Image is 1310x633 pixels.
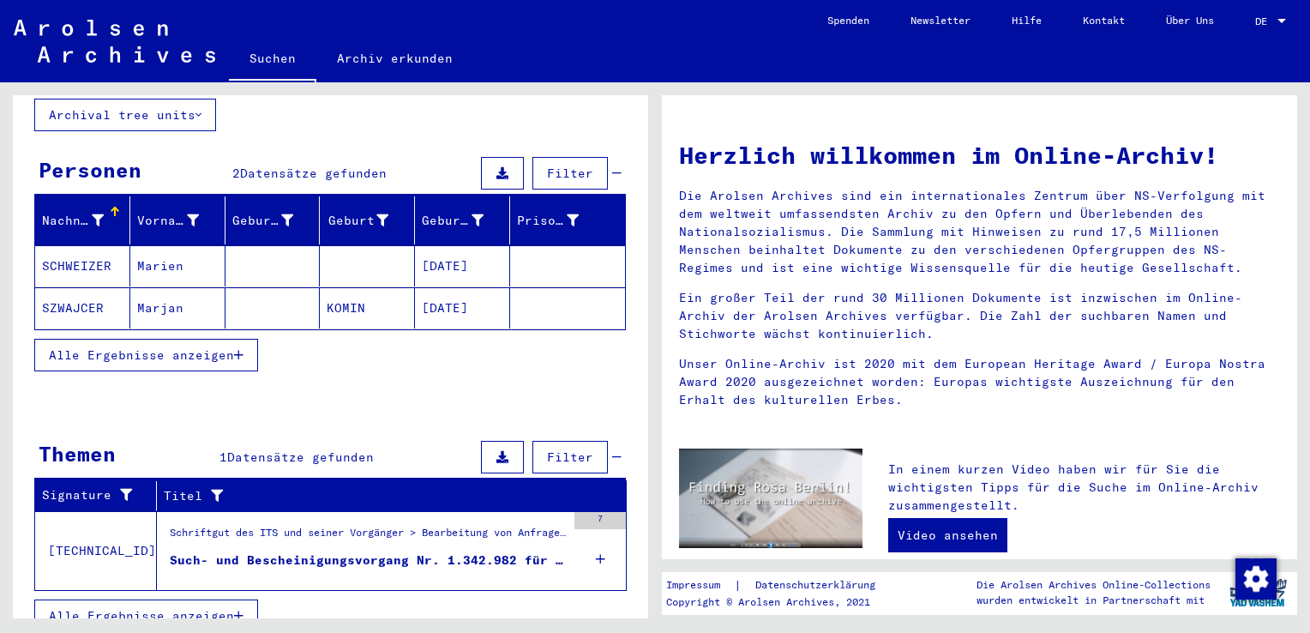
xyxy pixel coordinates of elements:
div: | [666,576,896,594]
span: Datensätze gefunden [227,449,374,465]
h1: Herzlich willkommen im Online-Archiv! [679,137,1280,173]
div: Geburtsname [232,212,294,230]
mat-header-cell: Geburt‏ [320,196,415,244]
p: In einem kurzen Video haben wir für Sie die wichtigsten Tipps für die Suche im Online-Archiv zusa... [888,461,1280,515]
button: Filter [532,441,608,473]
span: Datensätze gefunden [240,166,387,181]
span: Alle Ergebnisse anzeigen [49,347,234,363]
a: Datenschutzerklärung [742,576,896,594]
span: 2 [232,166,240,181]
mat-cell: SCHWEIZER [35,245,130,286]
p: wurden entwickelt in Partnerschaft mit [976,593,1211,608]
p: Unser Online-Archiv ist 2020 mit dem European Heritage Award / Europa Nostra Award 2020 ausgezeic... [679,355,1280,409]
div: Such- und Bescheinigungsvorgang Nr. 1.342.982 für [PERSON_NAME] geboren [DEMOGRAPHIC_DATA] [170,552,566,570]
mat-cell: [DATE] [415,287,510,329]
span: 1 [219,449,227,465]
span: Filter [547,166,593,181]
img: Arolsen_neg.svg [14,20,215,63]
div: Prisoner # [517,207,604,234]
div: Signature [42,482,156,509]
div: 7 [574,512,626,529]
mat-header-cell: Prisoner # [510,196,625,244]
button: Filter [532,157,608,190]
div: Signature [42,486,135,504]
img: video.jpg [679,449,862,548]
img: Zustimmung ändern [1235,558,1277,600]
mat-cell: KOMIN [320,287,415,329]
a: Impressum [666,576,734,594]
div: Geburtsname [232,207,320,234]
mat-cell: [DATE] [415,245,510,286]
div: Geburt‏ [327,212,388,230]
span: DE [1255,15,1274,27]
div: Schriftgut des ITS und seiner Vorgänger > Bearbeitung von Anfragen > Fallbezogene [MEDICAL_DATA] ... [170,525,566,549]
p: Die Arolsen Archives sind ein internationales Zentrum über NS-Verfolgung mit dem weltweit umfasse... [679,187,1280,277]
div: Titel [164,487,584,505]
p: Ein großer Teil der rund 30 Millionen Dokumente ist inzwischen im Online-Archiv der Arolsen Archi... [679,289,1280,343]
td: [TECHNICAL_ID] [35,511,157,590]
p: Die Arolsen Archives Online-Collections [976,577,1211,593]
div: Prisoner # [517,212,579,230]
button: Archival tree units [34,99,216,131]
div: Nachname [42,212,104,230]
a: Suchen [229,38,316,82]
div: Personen [39,154,141,185]
mat-cell: SZWAJCER [35,287,130,329]
p: Copyright © Arolsen Archives, 2021 [666,594,896,610]
mat-header-cell: Geburtsdatum [415,196,510,244]
mat-cell: Marien [130,245,225,286]
a: Archiv erkunden [316,38,473,79]
div: Titel [164,482,605,509]
button: Alle Ergebnisse anzeigen [34,339,258,371]
div: Themen [39,438,116,469]
span: Alle Ergebnisse anzeigen [49,608,234,624]
button: Alle Ergebnisse anzeigen [34,600,258,632]
div: Geburtsdatum [422,212,484,230]
div: Vorname [137,212,199,230]
img: yv_logo.png [1226,571,1290,614]
div: Geburt‏ [327,207,414,234]
mat-header-cell: Geburtsname [225,196,321,244]
div: Nachname [42,207,129,234]
div: Geburtsdatum [422,207,509,234]
mat-header-cell: Vorname [130,196,225,244]
a: Video ansehen [888,518,1007,552]
mat-header-cell: Nachname [35,196,130,244]
div: Vorname [137,207,225,234]
span: Filter [547,449,593,465]
mat-cell: Marjan [130,287,225,329]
